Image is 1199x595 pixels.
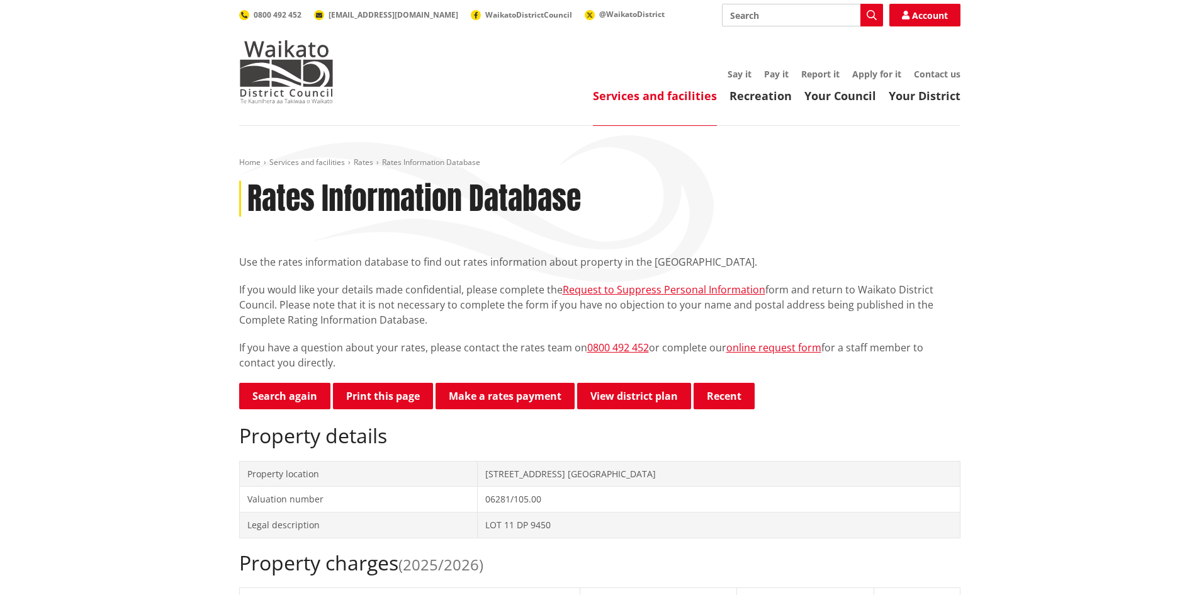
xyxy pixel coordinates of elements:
[398,554,483,575] span: (2025/2026)
[585,9,665,20] a: @WaikatoDistrict
[729,88,792,103] a: Recreation
[914,68,960,80] a: Contact us
[239,340,960,370] p: If you have a question about your rates, please contact the rates team on or complete our for a s...
[599,9,665,20] span: @WaikatoDistrict
[477,487,960,513] td: 06281/105.00
[239,254,960,269] p: Use the rates information database to find out rates information about property in the [GEOGRAPHI...
[764,68,789,80] a: Pay it
[239,461,477,487] td: Property location
[587,341,649,354] a: 0800 492 452
[694,383,755,409] button: Recent
[239,40,334,103] img: Waikato District Council - Te Kaunihera aa Takiwaa o Waikato
[239,487,477,513] td: Valuation number
[477,461,960,487] td: [STREET_ADDRESS] [GEOGRAPHIC_DATA]
[247,181,581,217] h1: Rates Information Database
[254,9,301,20] span: 0800 492 452
[728,68,751,80] a: Say it
[314,9,458,20] a: [EMAIL_ADDRESS][DOMAIN_NAME]
[722,4,883,26] input: Search input
[485,9,572,20] span: WaikatoDistrictCouncil
[239,157,261,167] a: Home
[726,341,821,354] a: online request form
[239,551,960,575] h2: Property charges
[436,383,575,409] a: Make a rates payment
[333,383,433,409] button: Print this page
[269,157,345,167] a: Services and facilities
[239,512,477,538] td: Legal description
[477,512,960,538] td: LOT 11 DP 9450
[804,88,876,103] a: Your Council
[239,424,960,448] h2: Property details
[889,88,960,103] a: Your District
[382,157,480,167] span: Rates Information Database
[239,383,330,409] a: Search again
[801,68,840,80] a: Report it
[329,9,458,20] span: [EMAIL_ADDRESS][DOMAIN_NAME]
[354,157,373,167] a: Rates
[577,383,691,409] a: View district plan
[563,283,765,297] a: Request to Suppress Personal Information
[239,282,960,327] p: If you would like your details made confidential, please complete the form and return to Waikato ...
[471,9,572,20] a: WaikatoDistrictCouncil
[239,157,960,168] nav: breadcrumb
[239,9,301,20] a: 0800 492 452
[852,68,901,80] a: Apply for it
[593,88,717,103] a: Services and facilities
[889,4,960,26] a: Account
